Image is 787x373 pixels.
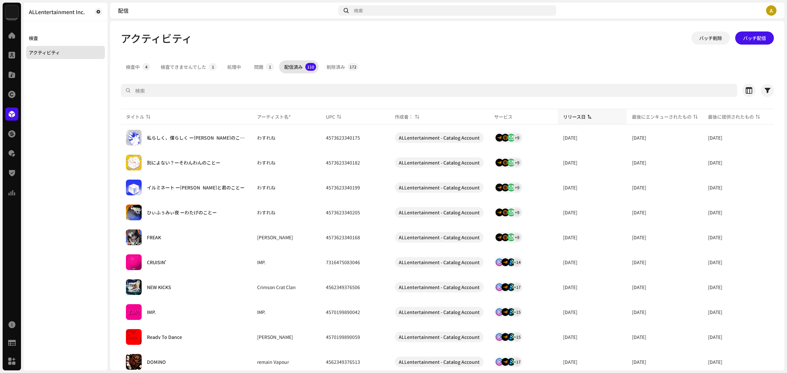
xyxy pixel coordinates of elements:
span: 2023/08/07 [632,259,646,265]
div: A [766,5,777,16]
div: [PERSON_NAME] [257,335,293,339]
div: +9 [513,233,521,241]
div: Crimson Crat Clan [257,285,296,289]
img: c2543a3e-b08b-4b56-986d-89cdf5bdbbc2 [5,5,18,18]
span: ALLentertainment - Catalog Account [395,357,484,367]
span: わすれね [257,160,315,165]
div: 問題 [254,60,263,73]
span: 2024/05/10 [632,359,646,365]
img: b7bc795a-4a42-4aff-8a72-8b3d7dc6f7e4 [126,254,142,270]
div: IMP. [147,310,156,314]
div: +17 [513,283,521,291]
span: 2024/05/10 [708,309,722,315]
re-m-nav-item: 検査 [26,31,105,45]
span: 4573623340175 [326,134,360,141]
span: 2022/07/29 [563,184,577,191]
span: ALLentertainment - Catalog Account [395,332,484,342]
span: 4573623340205 [326,209,360,216]
span: 4562349376506 [326,284,360,290]
div: DOMiNO [147,360,166,364]
p-badge: 1 [266,63,274,71]
div: [PERSON_NAME] [257,235,293,240]
div: 検査できませんでした [161,60,206,73]
div: UPC [326,113,335,120]
div: ALLentertainment - Catalog Account [399,207,480,218]
div: 検査 [29,35,38,41]
span: 2024/05/20 [708,284,722,290]
div: ALLentertainment - Catalog Account [399,182,480,193]
div: 処理中 [227,60,241,73]
div: +15 [513,308,521,316]
img: 17b85e9b-ab14-4732-b4eb-df4bf4b8f67a [126,329,142,345]
div: わすれね [257,210,275,215]
span: 2025/03/19 [632,184,646,191]
div: +9 [513,134,521,142]
div: CRUISIN' [147,260,166,265]
span: 2022/12/02 [563,209,577,216]
div: NEW KICKS [147,285,171,289]
img: 659110c8-75b5-4178-89d5-40580029df0a [126,155,142,170]
span: 2025/03/19 [708,159,722,166]
div: 検査中 [126,60,140,73]
div: 私らしく、僕らしく ー井手上漠のことー [147,135,247,140]
p-badge: 4 [142,63,150,71]
div: IMP. [257,260,266,265]
div: +9 [513,159,521,167]
span: 2025/03/19 [708,134,722,141]
span: 2023/08/07 [708,259,722,265]
span: 2024/05/27 [708,334,722,340]
span: わすれね [257,210,315,215]
span: 2023/09/01 [563,284,577,290]
div: +14 [513,258,521,266]
div: アクティビティ [29,50,60,55]
div: +15 [513,333,521,341]
div: リリース日 [563,113,586,120]
span: ALLentertainment - Catalog Account [395,232,484,243]
button: バッチ配信 [735,31,774,45]
div: ひぃふぅみぃ夜 ーわたげのことー [147,210,217,215]
span: 2025/03/19 [708,234,722,241]
div: IMP. [257,310,266,314]
div: ALLentertainment - Catalog Account [399,232,480,243]
p-badge: 172 [348,63,358,71]
span: 4570199890042 [326,309,360,315]
div: ALLentertainment - Catalog Account [399,282,480,292]
div: ALLentertainment - Catalog Account [399,132,480,143]
div: ALLentertainment Inc. [29,9,85,14]
img: 7c87e827-8456-4cbf-8a65-6a191b6e1f8d [126,180,142,195]
img: 56e6c844-d857-4b06-8fd7-f29e6be5a2f3 [126,279,142,295]
span: 2022/03/26 [563,134,577,141]
span: アクティビティ [121,31,192,45]
span: ALLentertainment - Catalog Account [395,207,484,218]
span: 2023/09/22 [563,359,577,365]
div: 最後に提供されたもの [708,113,754,120]
div: +9 [513,184,521,191]
div: 削除済み [327,60,345,73]
span: ALLentertainment - Catalog Account [395,132,484,143]
span: 2024/05/10 [632,284,646,290]
img: 58dc2ce0-7dd8-40ba-99cb-38e675aeb73c [126,205,142,220]
img: 91c50a19-9991-4545-a85e-1ca72f1f3997 [126,354,142,370]
span: jon-YAKITORY [257,235,315,240]
div: 配信済み [284,60,303,73]
div: ALLentertainment - Catalog Account [399,332,480,342]
span: 検索 [354,8,363,13]
button: バッチ削除 [691,31,730,45]
span: 4562349376513 [326,359,360,365]
img: 56647d9d-fc6f-4de5-b9d1-dd7495a11bb0 [126,304,142,320]
span: 2025/03/19 [632,234,646,241]
span: 4573623340199 [326,184,360,191]
div: わすれね [257,135,275,140]
span: remain Vapour [257,360,315,364]
span: わすれね [257,135,315,140]
span: 2023/09/22 [563,334,577,340]
div: remain Vapour [257,360,289,364]
div: 作成者： [395,113,413,120]
div: イルミネート ー井手上漠と君のことー [147,185,245,190]
span: 2025/03/19 [632,134,646,141]
span: ALLentertainment - Catalog Account [395,157,484,168]
div: Ready To Dance [147,335,182,339]
div: 最後にエンキューされたもの [632,113,692,120]
span: 2023/08/18 [563,259,577,265]
div: ALLentertainment - Catalog Account [399,307,480,317]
